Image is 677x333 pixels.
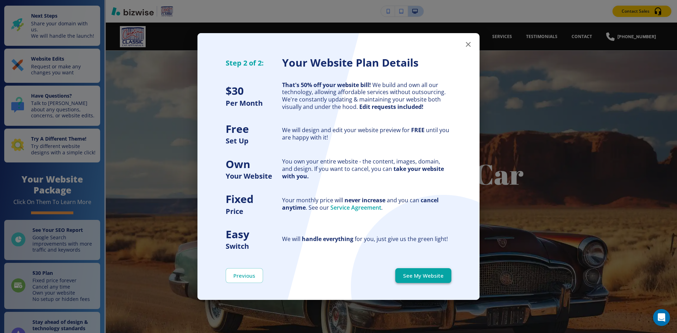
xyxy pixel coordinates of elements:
h5: Step 2 of 2: [226,58,282,68]
div: We will design and edit your website preview for until you are happy with it! [282,127,451,141]
strong: Own [226,157,250,171]
h3: Your Website Plan Details [282,56,451,70]
strong: FREE [411,126,425,134]
strong: $ 30 [226,84,244,98]
h5: Switch [226,241,282,251]
h5: Price [226,206,282,216]
div: We will for you, just give us the green light! [282,235,451,243]
button: Previous [226,268,263,283]
strong: cancel anytime [282,196,439,211]
strong: Free [226,122,249,136]
div: Your monthly price will and you can . See our . [282,197,451,211]
strong: handle everything [302,235,353,243]
h5: Your Website [226,171,282,181]
strong: Edit requests included! [359,103,423,111]
strong: Fixed [226,192,254,206]
button: See My Website [395,268,451,283]
div: You own your entire website - the content, images, domain, and design. If you want to cancel, you... [282,158,451,180]
strong: That's 50% off your website bill! [282,81,371,89]
h5: Set Up [226,136,282,146]
a: Service Agreement [330,204,381,211]
h5: Per Month [226,98,282,108]
strong: take your website with you. [282,165,444,180]
strong: Easy [226,227,249,241]
div: Open Intercom Messenger [653,309,670,326]
strong: never increase [344,196,385,204]
div: We build and own all our technology, allowing affordable services without outsourcing. We're cons... [282,81,451,111]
